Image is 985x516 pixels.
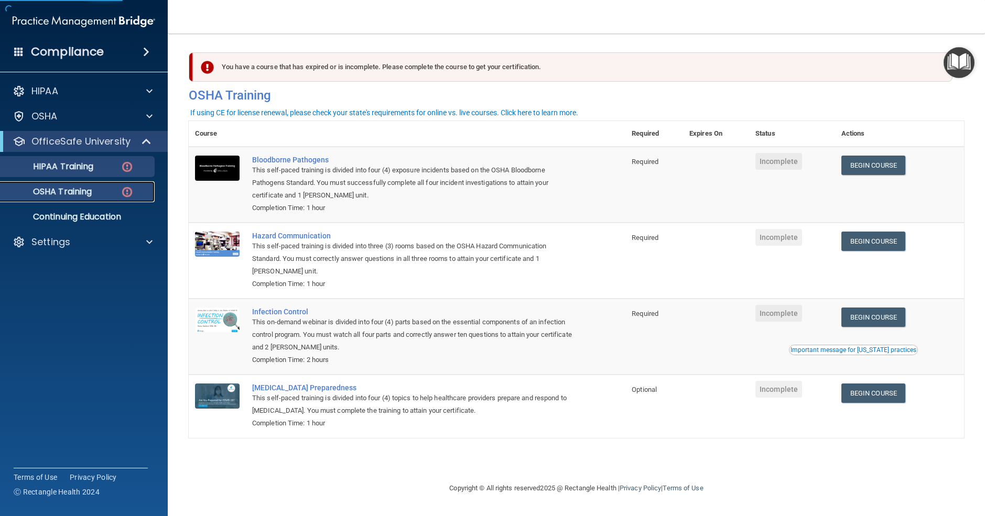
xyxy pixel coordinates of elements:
a: Privacy Policy [70,472,117,482]
a: Settings [13,236,153,248]
button: Open Resource Center [944,47,975,78]
th: Course [189,121,246,147]
th: Expires On [683,121,749,147]
p: HIPAA Training [7,161,93,172]
p: OfficeSafe University [31,135,131,148]
span: Optional [632,386,657,393]
span: Incomplete [755,229,802,246]
a: Terms of Use [663,484,703,492]
div: Completion Time: 2 hours [252,354,573,366]
div: This self-paced training is divided into three (3) rooms based on the OSHA Hazard Communication S... [252,240,573,278]
button: Read this if you are a dental practitioner in the state of CA [789,345,918,355]
a: Hazard Communication [252,232,573,240]
th: Required [625,121,683,147]
a: OSHA [13,110,153,123]
span: Incomplete [755,153,802,170]
a: Privacy Policy [620,484,661,492]
div: Completion Time: 1 hour [252,417,573,430]
a: Begin Course [841,308,905,327]
div: This self-paced training is divided into four (4) topics to help healthcare providers prepare and... [252,392,573,417]
th: Status [749,121,835,147]
th: Actions [835,121,964,147]
img: danger-circle.6113f641.png [121,185,134,199]
span: Required [632,158,658,166]
img: exclamation-circle-solid-danger.72ef9ffc.png [201,61,214,74]
div: Important message for [US_STATE] practices [791,347,916,353]
div: You have a course that has expired or is incomplete. Please complete the course to get your certi... [193,52,952,82]
a: [MEDICAL_DATA] Preparedness [252,383,573,392]
div: This on-demand webinar is divided into four (4) parts based on the essential components of an inf... [252,316,573,354]
a: HIPAA [13,85,153,97]
div: If using CE for license renewal, please check your state's requirements for online vs. live cours... [190,109,578,116]
a: Infection Control [252,308,573,316]
p: OSHA [31,110,58,123]
p: Settings [31,236,70,248]
h4: Compliance [31,45,104,59]
div: Completion Time: 1 hour [252,202,573,214]
p: HIPAA [31,85,58,97]
h4: OSHA Training [189,88,964,103]
button: If using CE for license renewal, please check your state's requirements for online vs. live cours... [189,107,580,118]
a: Terms of Use [14,472,57,482]
span: Incomplete [755,381,802,398]
span: Required [632,310,658,317]
div: Copyright © All rights reserved 2025 @ Rectangle Health | | [385,471,768,505]
a: Begin Course [841,383,905,403]
span: Required [632,234,658,241]
p: Continuing Education [7,212,150,222]
a: Begin Course [841,232,905,251]
a: Bloodborne Pathogens [252,156,573,164]
img: danger-circle.6113f641.png [121,160,134,173]
img: PMB logo [13,11,155,32]
span: Ⓒ Rectangle Health 2024 [14,487,100,497]
span: Incomplete [755,305,802,322]
div: Completion Time: 1 hour [252,278,573,290]
div: This self-paced training is divided into four (4) exposure incidents based on the OSHA Bloodborne... [252,164,573,202]
p: OSHA Training [7,186,92,197]
a: Begin Course [841,156,905,175]
a: OfficeSafe University [13,135,152,148]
